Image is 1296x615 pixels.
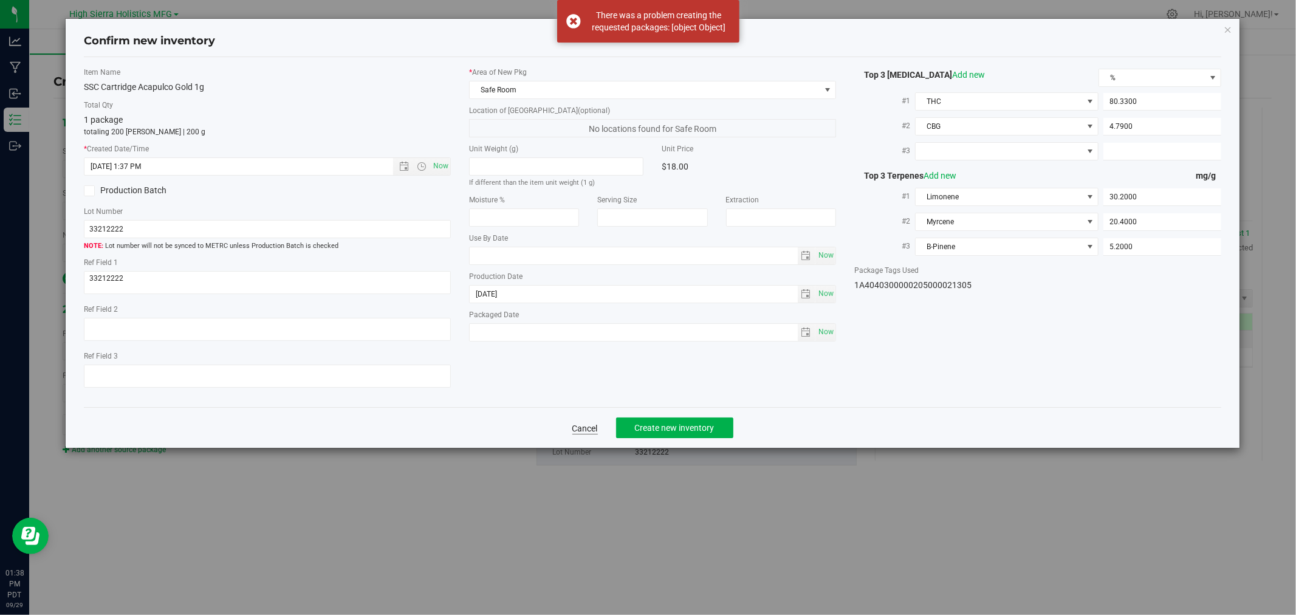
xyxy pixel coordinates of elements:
label: Moisture % [469,194,579,205]
small: If different than the item unit weight (1 g) [469,179,595,187]
span: Open the time view [411,162,432,171]
label: Lot Number [84,206,451,217]
input: 30.2000 [1103,188,1221,205]
label: Total Qty [84,100,451,111]
span: Open the date view [394,162,414,171]
label: Ref Field 2 [84,304,451,315]
span: (optional) [578,106,610,115]
button: Create new inventory [616,417,733,438]
p: totaling 200 [PERSON_NAME] | 200 g [84,126,451,137]
span: Set Current date [815,247,836,264]
label: Production Batch [84,184,258,197]
span: Myrcene [916,213,1083,230]
span: select [798,286,815,303]
span: Lot number will not be synced to METRC unless Production Batch is checked [84,241,451,252]
input: 4.7900 [1103,118,1221,135]
span: select [798,324,815,341]
label: #2 [854,115,916,137]
input: 20.4000 [1103,213,1221,230]
div: There was a problem creating the requested packages: [object Object] [588,9,730,33]
span: % [1099,69,1205,86]
span: B-Pinene [916,238,1083,255]
label: Area of New Pkg [469,67,836,78]
label: #1 [854,90,916,112]
span: select [815,324,835,341]
label: Extraction [726,194,836,205]
label: Location of [GEOGRAPHIC_DATA] [469,105,836,116]
span: No locations found for Safe Room [469,119,836,137]
label: Created Date/Time [84,143,451,154]
label: #2 [854,210,916,232]
span: THC [916,93,1083,110]
div: SSC Cartridge Acapulco Gold 1g [84,81,451,94]
span: Set Current date [815,285,836,303]
span: select [798,247,815,264]
label: Use By Date [469,233,836,244]
a: Cancel [572,422,598,435]
label: #3 [854,235,916,257]
span: Set Current date [431,157,451,175]
span: Create new inventory [635,423,715,433]
label: Serving Size [597,194,707,205]
span: Limonene [916,188,1083,205]
label: Unit Price [662,143,836,154]
span: Top 3 Terpenes [854,171,956,180]
label: #3 [854,140,916,162]
a: Add new [952,70,985,80]
span: Top 3 [MEDICAL_DATA] [854,70,985,80]
span: Set Current date [815,323,836,341]
a: Add new [924,171,956,180]
h4: Confirm new inventory [84,33,215,49]
span: 1 package [84,115,123,125]
span: select [815,286,835,303]
span: CBG [916,118,1083,135]
label: Ref Field 1 [84,257,451,268]
label: Item Name [84,67,451,78]
div: 1A4040300000205000021305 [854,279,1221,292]
span: mg/g [1196,171,1221,180]
label: Ref Field 3 [84,351,451,362]
input: 5.2000 [1103,238,1221,255]
label: Production Date [469,271,836,282]
span: Safe Room [470,81,820,98]
label: #1 [854,185,916,207]
label: Unit Weight (g) [469,143,643,154]
iframe: Resource center [12,518,49,554]
label: Package Tags Used [854,265,1221,276]
div: $18.00 [662,157,836,176]
input: 80.3300 [1103,93,1221,110]
label: Packaged Date [469,309,836,320]
span: select [815,247,835,264]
